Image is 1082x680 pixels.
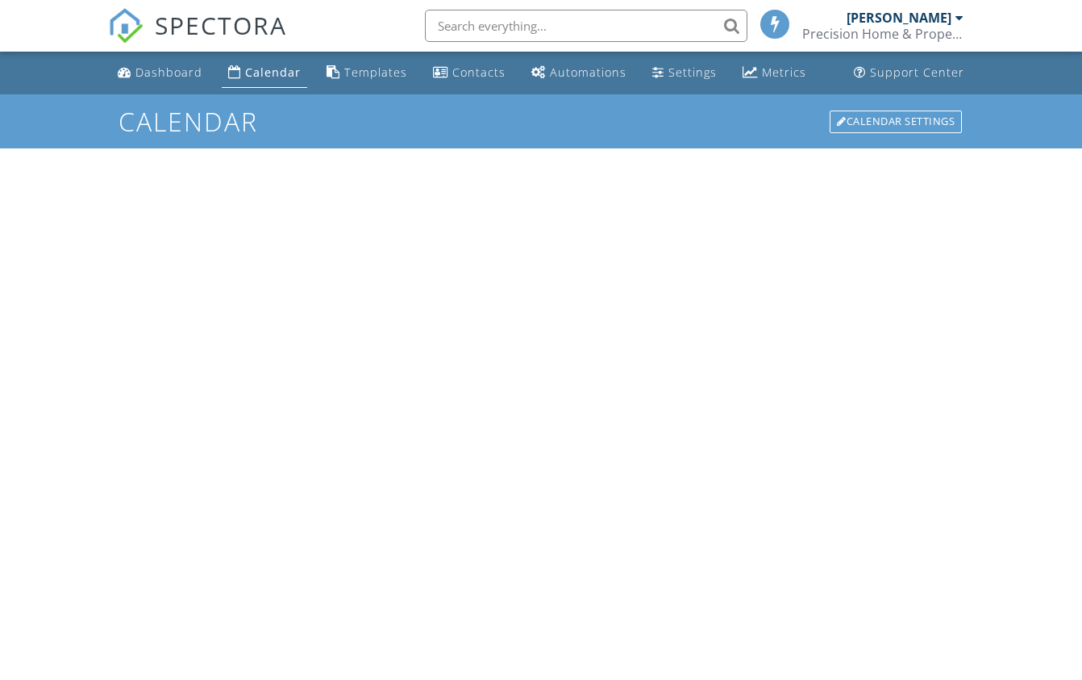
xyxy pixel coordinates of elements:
[828,109,963,135] a: Calendar Settings
[736,58,813,88] a: Metrics
[108,22,287,56] a: SPECTORA
[108,8,144,44] img: The Best Home Inspection Software - Spectora
[135,65,202,80] div: Dashboard
[847,10,951,26] div: [PERSON_NAME]
[427,58,512,88] a: Contacts
[452,65,506,80] div: Contacts
[870,65,964,80] div: Support Center
[222,58,307,88] a: Calendar
[425,10,747,42] input: Search everything...
[155,8,287,42] span: SPECTORA
[320,58,414,88] a: Templates
[802,26,963,42] div: Precision Home & Property Inspections
[525,58,633,88] a: Automations (Basic)
[646,58,723,88] a: Settings
[245,65,301,80] div: Calendar
[762,65,806,80] div: Metrics
[119,107,963,136] h1: Calendar
[344,65,407,80] div: Templates
[668,65,717,80] div: Settings
[550,65,626,80] div: Automations
[111,58,209,88] a: Dashboard
[847,58,971,88] a: Support Center
[830,111,962,133] div: Calendar Settings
